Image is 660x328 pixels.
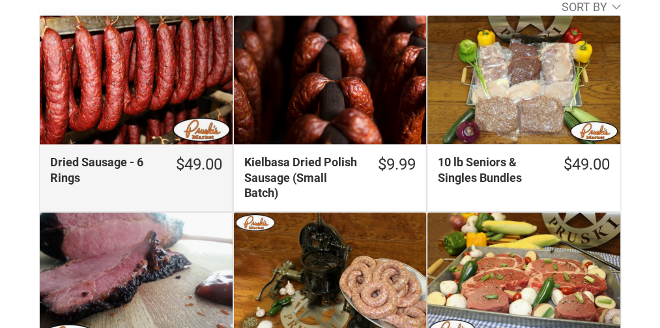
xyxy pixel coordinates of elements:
[40,16,233,144] a: Dried Sausage - 6 Rings
[427,155,620,196] a: $49.0010 lb Seniors & Singles Bundles
[378,155,416,175] div: $9.99
[50,155,158,185] div: Dried Sausage - 6 Rings
[427,16,620,144] a: 10 lb Seniors &amp; Singles Bundles
[176,155,222,175] div: $49.00
[244,155,361,200] div: Kielbasa Dried Polish Sausage (Small Batch)
[564,155,610,175] div: $49.00
[40,155,233,196] a: $49.00Dried Sausage - 6 Rings
[234,16,427,144] a: Kielbasa Dried Polish Sausage (Small Batch)
[234,155,427,211] a: $9.99Kielbasa Dried Polish Sausage (Small Batch)
[438,155,546,185] div: 10 lb Seniors & Singles Bundles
